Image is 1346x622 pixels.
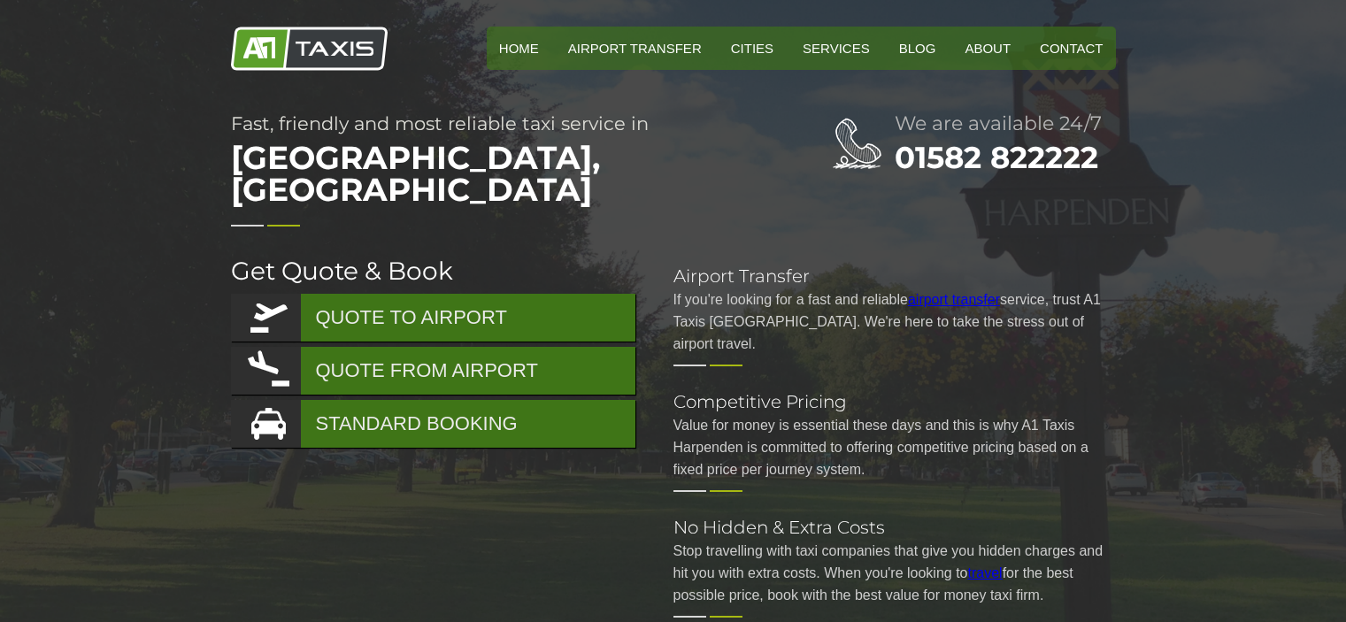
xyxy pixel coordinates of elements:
p: If you're looking for a fast and reliable service, trust A1 Taxis [GEOGRAPHIC_DATA]. We're here t... [673,288,1116,355]
a: airport transfer [908,292,1000,307]
p: Value for money is essential these days and this is why A1 Taxis Harpenden is committed to offeri... [673,414,1116,480]
a: HOME [487,27,551,70]
h2: We are available 24/7 [895,114,1116,134]
h2: Competitive Pricing [673,393,1116,411]
a: QUOTE TO AIRPORT [231,294,635,342]
h2: No Hidden & Extra Costs [673,518,1116,536]
h1: Fast, friendly and most reliable taxi service in [231,114,762,214]
a: Contact [1027,27,1115,70]
h2: Get Quote & Book [231,258,638,283]
h2: Airport Transfer [673,267,1116,285]
a: Services [790,27,882,70]
p: Stop travelling with taxi companies that give you hidden charges and hit you with extra costs. Wh... [673,540,1116,606]
a: Blog [887,27,949,70]
a: About [952,27,1023,70]
a: Airport Transfer [556,27,714,70]
a: travel [968,565,1003,580]
a: Cities [719,27,786,70]
a: 01582 822222 [895,139,1098,176]
img: A1 Taxis [231,27,388,71]
a: QUOTE FROM AIRPORT [231,347,635,395]
a: STANDARD BOOKING [231,400,635,448]
span: [GEOGRAPHIC_DATA], [GEOGRAPHIC_DATA] [231,133,762,214]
